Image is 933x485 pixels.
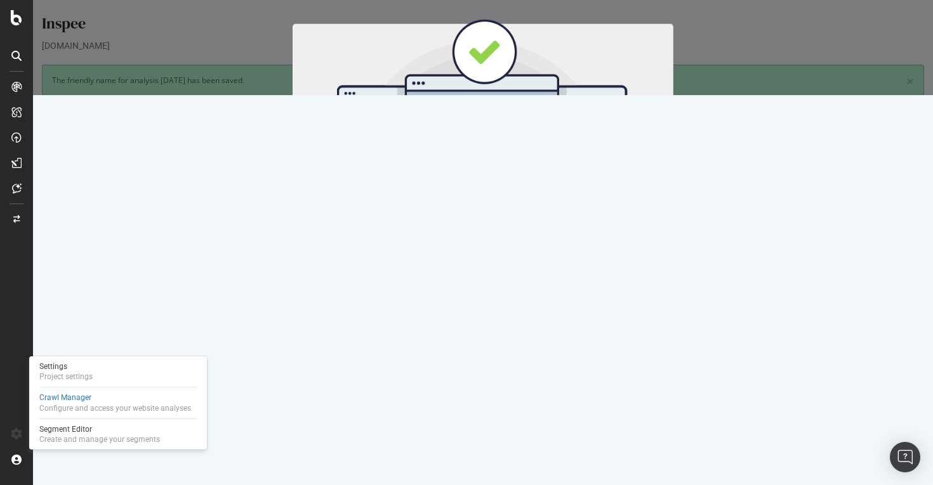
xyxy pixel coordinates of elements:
img: You're all set! [260,19,640,147]
div: Project settings [39,372,93,382]
a: SettingsProject settings [34,360,202,383]
div: Create and manage your segments [39,434,160,444]
a: Segment EditorCreate and manage your segments [34,423,202,446]
div: Settings [39,361,93,372]
div: Crawl Manager [39,392,191,403]
a: Crawl ManagerConfigure and access your website analyses [34,391,202,415]
div: Segment Editor [39,424,160,434]
div: Open Intercom Messenger [890,442,920,472]
div: Configure and access your website analyses [39,403,191,413]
